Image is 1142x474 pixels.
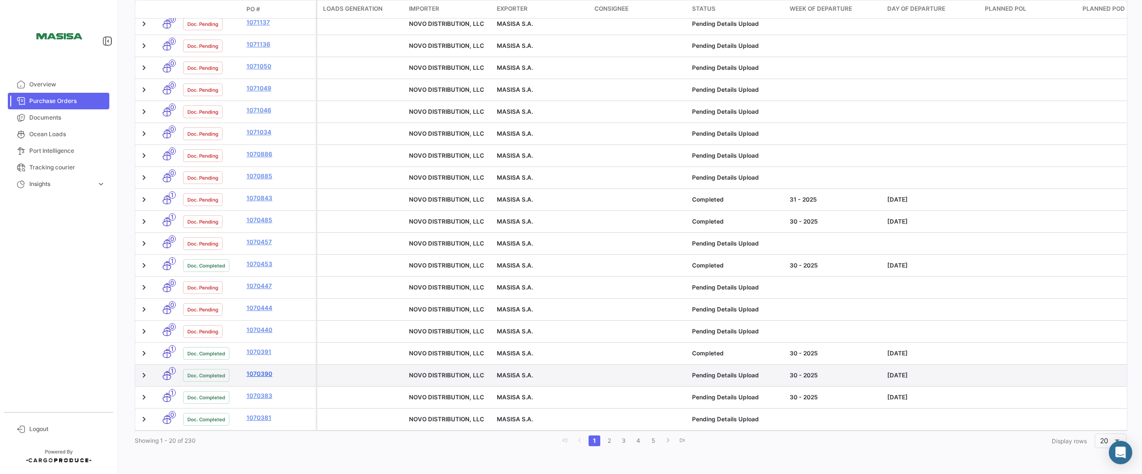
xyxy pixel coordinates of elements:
a: go to next page [662,435,673,446]
a: 1070390 [246,370,312,378]
span: NOVO DISTRIBUTION, LLC [409,240,484,247]
span: 0 [169,16,176,23]
span: NOVO DISTRIBUTION, LLC [409,218,484,225]
span: Doc. Pending [187,218,218,226]
span: 1 [169,367,176,374]
a: 1070383 [246,392,312,400]
span: 0 [169,169,176,177]
a: 2 [603,435,615,446]
span: Doc. Pending [187,42,218,50]
a: Expand/Collapse Row [139,173,149,183]
span: NOVO DISTRIBUTION, LLC [409,284,484,291]
a: 1071049 [246,84,312,93]
span: MASISA S.A. [497,306,533,313]
span: NOVO DISTRIBUTION, LLC [409,328,484,335]
span: 1 [169,213,176,221]
span: Status [692,4,715,13]
span: Showing 1 - 20 of 230 [135,437,196,444]
a: Expand/Collapse Row [139,63,149,73]
span: Doc. Completed [187,415,225,423]
a: Expand/Collapse Row [139,305,149,314]
a: Expand/Collapse Row [139,217,149,227]
a: Ocean Loads [8,126,109,143]
li: page 5 [646,433,660,449]
span: MASISA S.A. [497,350,533,357]
div: 30 - 2025 [790,261,879,270]
span: Doc. Pending [187,152,218,160]
div: Completed [692,261,782,270]
span: Documents [29,113,105,122]
span: MASISA S.A. [497,108,533,115]
datatable-header-cell: Consignee [591,0,688,18]
span: Doc. Completed [187,350,225,357]
span: Doc. Pending [187,20,218,28]
a: 1070485 [246,216,312,225]
span: 0 [169,279,176,287]
span: 1 [169,257,176,265]
div: Pending Details Upload [692,415,782,424]
span: NOVO DISTRIBUTION, LLC [409,393,484,401]
div: [DATE] [887,349,977,358]
span: Tracking courier [29,163,105,172]
datatable-header-cell: Loads generation [317,0,405,18]
a: 1070885 [246,172,312,181]
a: 1070457 [246,238,312,247]
div: [DATE] [887,393,977,402]
datatable-header-cell: Doc. Status [179,5,243,13]
span: expand_more [97,180,105,188]
span: 0 [169,411,176,418]
a: 1070440 [246,326,312,334]
span: MASISA S.A. [497,218,533,225]
div: Pending Details Upload [692,20,782,28]
span: Exporter [497,4,528,13]
div: 31 - 2025 [790,195,879,204]
datatable-header-cell: Status [688,0,786,18]
a: Expand/Collapse Row [139,239,149,248]
a: 1070444 [246,304,312,312]
a: Expand/Collapse Row [139,349,149,358]
a: Expand/Collapse Row [139,327,149,336]
div: Pending Details Upload [692,305,782,314]
a: Documents [8,109,109,126]
span: Overview [29,80,105,89]
span: 1 [169,191,176,199]
div: Pending Details Upload [692,151,782,160]
a: 4 [632,435,644,446]
span: Doc. Pending [187,306,218,313]
span: 0 [169,82,176,89]
span: Insights [29,180,93,188]
span: NOVO DISTRIBUTION, LLC [409,350,484,357]
span: 20 [1100,436,1108,445]
datatable-header-cell: Importer [405,0,493,18]
span: Day of departure [887,4,945,13]
span: 0 [169,235,176,243]
span: 0 [169,323,176,330]
datatable-header-cell: PO # [243,1,316,18]
div: Pending Details Upload [692,173,782,182]
span: Planned POL [985,4,1026,13]
div: Pending Details Upload [692,41,782,50]
span: Importer [409,4,439,13]
span: MASISA S.A. [497,328,533,335]
a: 1070391 [246,348,312,356]
li: page 3 [616,433,631,449]
span: Doc. Pending [187,86,218,94]
div: 30 - 2025 [790,371,879,380]
span: Doc. Pending [187,240,218,247]
a: Expand/Collapse Row [139,261,149,270]
a: 1071137 [246,18,312,27]
datatable-header-cell: Exporter [493,0,591,18]
div: Completed [692,217,782,226]
a: 1070381 [246,413,312,422]
span: Ocean Loads [29,130,105,139]
a: Expand/Collapse Row [139,85,149,95]
a: Purchase Orders [8,93,109,109]
span: NOVO DISTRIBUTION, LLC [409,174,484,181]
a: go to first page [559,435,571,446]
a: Expand/Collapse Row [139,107,149,117]
span: Doc. Pending [187,174,218,182]
span: 0 [169,147,176,155]
span: MASISA S.A. [497,371,533,379]
a: 5 [647,435,659,446]
span: Doc. Pending [187,130,218,138]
